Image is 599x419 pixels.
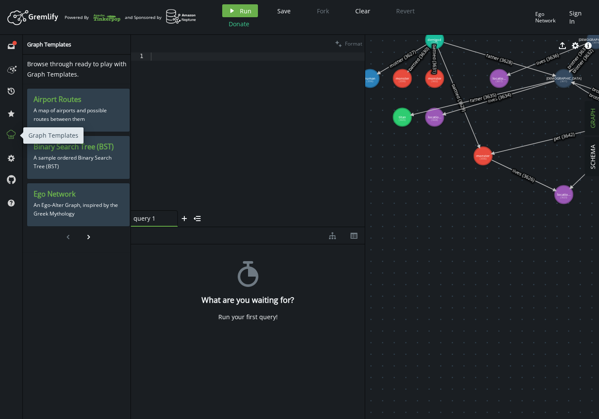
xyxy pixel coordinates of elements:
div: Powered By [65,10,121,25]
tspan: locatio... [428,115,441,119]
tspan: locatio... [493,76,506,80]
tspan: (3605) [399,118,406,122]
tspan: (3608) [431,118,438,122]
span: GRAPH [589,108,597,128]
div: 1 [131,52,149,61]
tspan: (3617) [496,80,503,83]
text: father (3635) [469,92,497,104]
button: Revert [390,4,421,17]
span: SCHEMA [589,145,597,169]
tspan: titan [399,115,406,119]
h3: Ego Network [34,190,123,199]
tspan: (3611) [560,80,567,83]
h3: Airport Routes [34,95,123,104]
button: Save [271,4,297,17]
span: Graph Templates [27,40,71,48]
tspan: monster [428,76,441,80]
button: Donate [222,17,256,30]
tspan: locatio... [557,192,571,197]
h3: Binary Search Tree (BST) [34,142,123,151]
span: query 1 [133,214,168,222]
p: A map of airports and possible routes between them [34,104,123,126]
div: Graph Templates [23,127,84,144]
p: A sample ordered Binary Search Tree (BST) [34,151,123,173]
button: Run [222,4,258,17]
span: Clear [355,7,370,15]
text: battled (3631) [431,44,438,74]
p: An Ego-Alter Graph, inspired by the Greek Mythology [34,199,123,220]
span: Fork [317,7,329,15]
tspan: human [364,76,376,80]
div: Ego Network [535,11,565,24]
tspan: (3623) [560,196,567,199]
span: Format [345,40,362,47]
div: and Sponsored by [125,9,196,25]
button: Sign In [565,4,593,30]
span: Save [277,7,291,15]
button: Fork [310,4,336,17]
span: Sign In [569,9,588,25]
tspan: (3590) [480,157,487,160]
div: Run your first query! [218,313,278,321]
button: Clear [349,4,377,17]
span: Revert [396,7,415,15]
img: AWS Neptune [166,9,196,24]
tspan: (3596) [366,80,373,83]
tspan: (3599) [399,80,406,83]
text: pet (3642) [553,131,575,142]
span: Browse through ready to play with Graph Templates. [27,60,127,78]
tspan: (3602) [431,80,438,83]
tspan: monster [476,154,490,158]
button: Format [332,35,365,52]
tspan: [DEMOGRAPHIC_DATA] [546,76,581,80]
tspan: monster [396,76,409,80]
span: Run [240,7,251,15]
h4: What are you waiting for? [202,296,294,305]
span: Donate [229,20,249,28]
